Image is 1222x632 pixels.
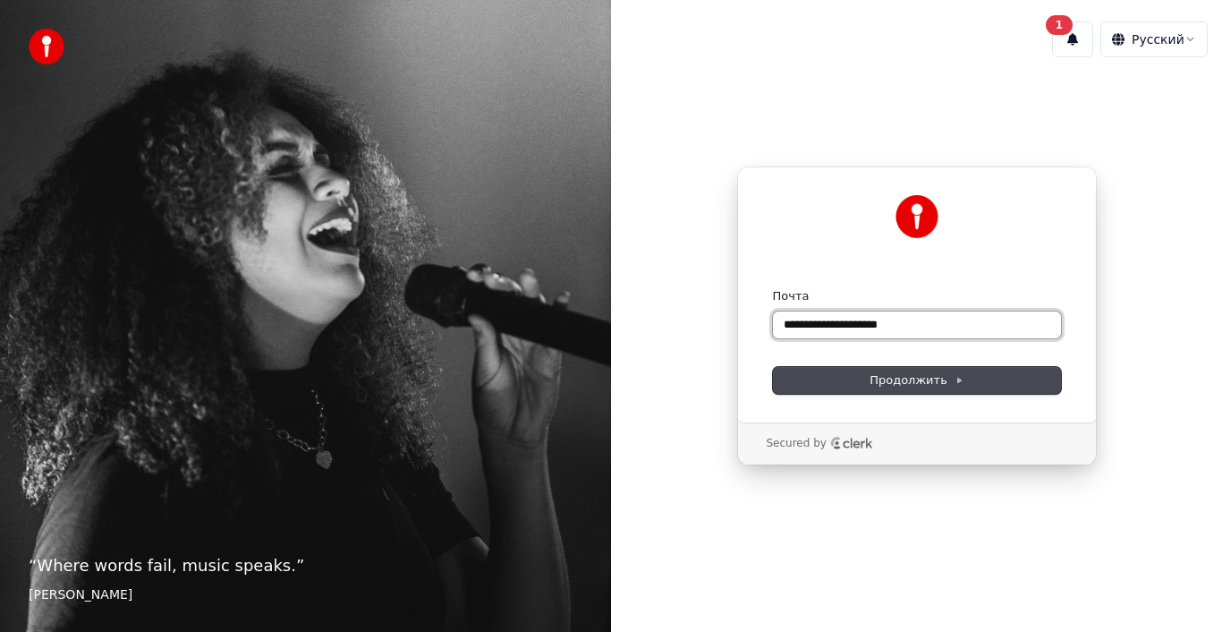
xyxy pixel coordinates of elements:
p: “ Where words fail, music speaks. ” [29,553,582,578]
img: youka [29,29,64,64]
div: 1 [1046,15,1073,35]
span: Продолжить [870,372,963,389]
footer: [PERSON_NAME] [29,585,582,603]
a: Clerk logo [830,437,873,449]
p: Secured by [767,437,827,451]
button: 1 [1052,21,1093,57]
img: Youka [895,195,938,238]
label: Почта [773,288,810,304]
button: Продолжить [773,367,1061,394]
